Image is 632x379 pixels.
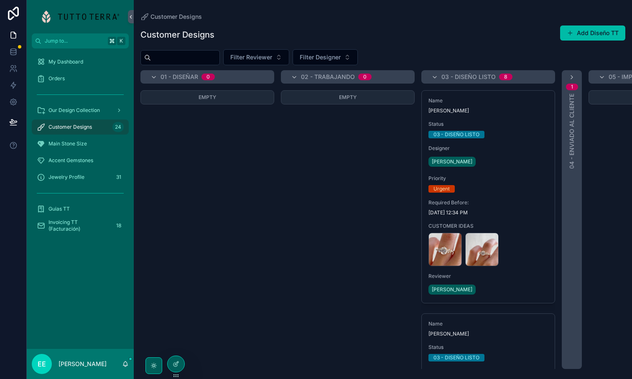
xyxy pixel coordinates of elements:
[428,331,548,337] span: [PERSON_NAME]
[428,368,548,375] span: Designer
[421,90,555,303] a: Name[PERSON_NAME]Status03 - DISEÑO LISTODesigner[PERSON_NAME]PriorityUrgentRequired Before:[DATE]...
[432,158,472,165] span: [PERSON_NAME]
[48,140,87,147] span: Main Stone Size
[428,145,548,152] span: Designer
[41,10,119,23] img: App logo
[504,74,507,80] div: 8
[150,13,202,21] span: Customer Designs
[571,84,573,90] div: 1
[59,360,107,368] p: [PERSON_NAME]
[206,74,210,80] div: 0
[48,219,110,232] span: Invoicing TT (Facturación)
[433,131,479,138] div: 03 - DISEÑO LISTO
[428,199,548,206] span: Required Before:
[112,122,124,132] div: 24
[568,94,576,169] span: 04 - ENVIADO AL CLIENTE
[432,286,472,293] span: [PERSON_NAME]
[428,223,548,229] span: CUSTOMER IDEAS
[428,344,548,351] span: Status
[48,107,100,114] span: Our Design Collection
[32,136,129,151] a: Main Stone Size
[300,53,341,61] span: Filter Designer
[363,74,367,80] div: 0
[230,53,272,61] span: Filter Reviewer
[293,49,358,65] button: Select Button
[32,218,129,233] a: Invoicing TT (Facturación)18
[114,221,124,231] div: 18
[428,175,548,182] span: Priority
[48,157,93,164] span: Accent Gemstones
[428,273,548,280] span: Reviewer
[301,73,355,81] span: 02 - TRABAJANDO
[199,94,216,100] span: Empty
[140,29,214,41] h1: Customer Designs
[441,73,496,81] span: 03 - DISEÑO LISTO
[114,172,124,182] div: 31
[118,38,125,44] span: K
[161,73,198,81] span: 01 - DISEÑAR
[32,201,129,216] a: Guias TT
[32,54,129,69] a: My Dashboard
[428,121,548,127] span: Status
[32,33,129,48] button: Jump to...K
[32,71,129,86] a: Orders
[428,320,548,327] span: Name
[48,59,83,65] span: My Dashboard
[27,48,134,244] div: scrollable content
[560,25,625,41] button: Add Diseño TT
[48,75,65,82] span: Orders
[428,209,548,216] span: [DATE] 12:34 PM
[223,49,289,65] button: Select Button
[339,94,357,100] span: Empty
[433,185,450,193] div: Urgent
[428,97,548,104] span: Name
[32,153,129,168] a: Accent Gemstones
[48,124,92,130] span: Customer Designs
[140,13,202,21] a: Customer Designs
[32,170,129,185] a: Jewelry Profile31
[428,107,548,114] span: [PERSON_NAME]
[433,354,479,361] div: 03 - DISEÑO LISTO
[32,120,129,135] a: Customer Designs24
[45,38,104,44] span: Jump to...
[48,174,84,181] span: Jewelry Profile
[48,206,70,212] span: Guias TT
[32,103,129,118] a: Our Design Collection
[38,359,46,369] span: EE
